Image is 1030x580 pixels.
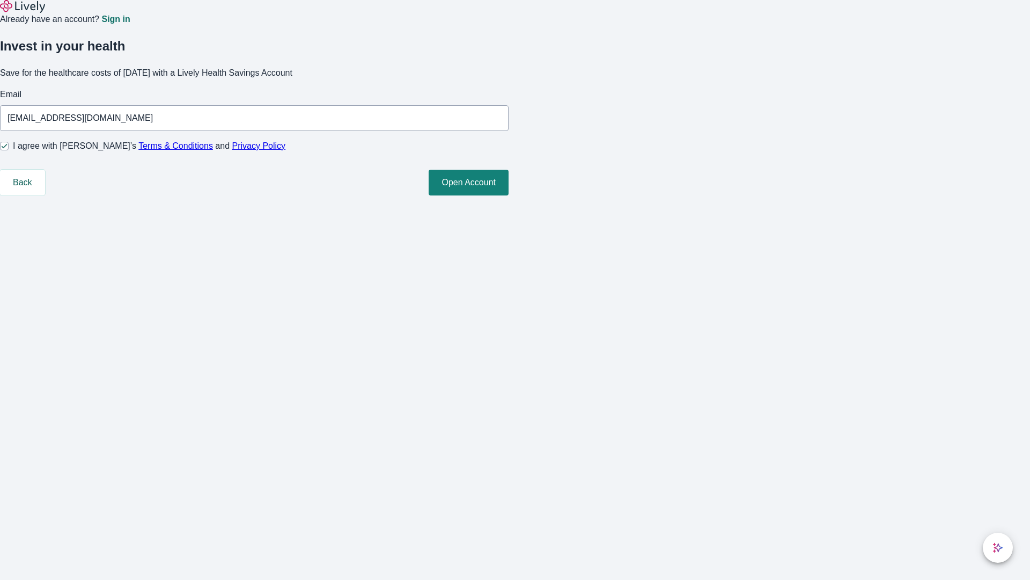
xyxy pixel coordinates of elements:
button: Open Account [429,170,509,195]
a: Sign in [101,15,130,24]
button: chat [983,533,1013,563]
span: I agree with [PERSON_NAME]’s and [13,140,285,153]
a: Terms & Conditions [138,141,213,150]
svg: Lively AI Assistant [992,542,1003,553]
a: Privacy Policy [232,141,286,150]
